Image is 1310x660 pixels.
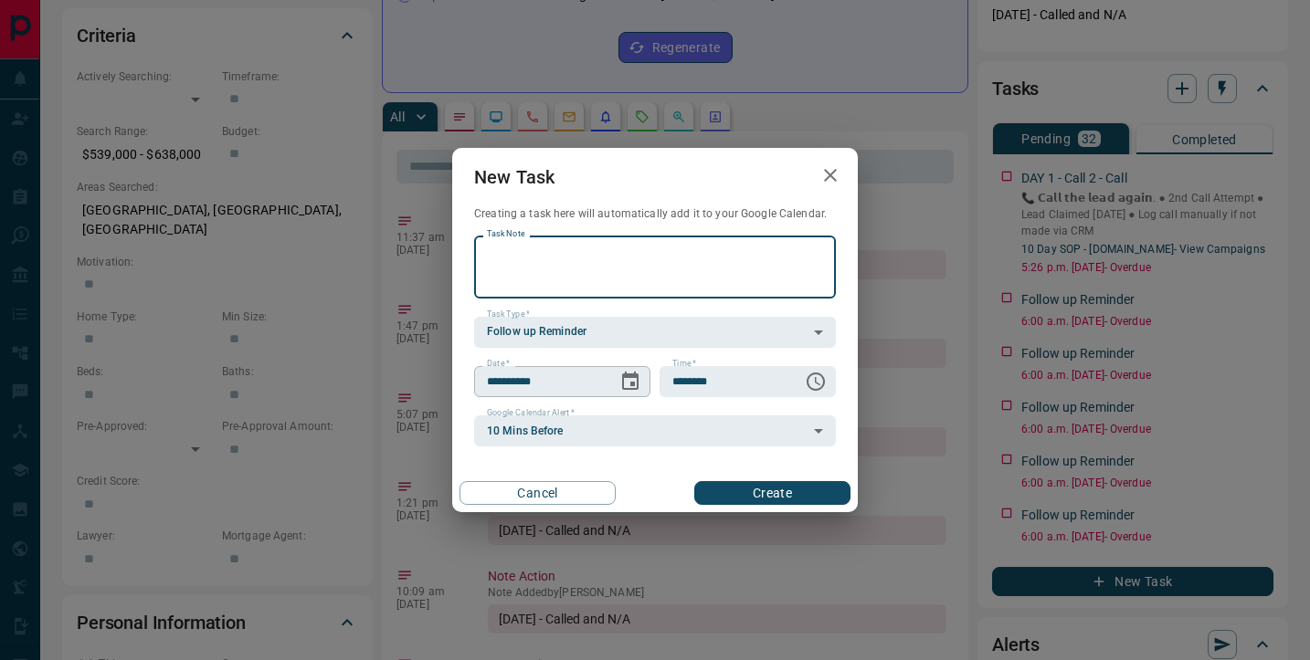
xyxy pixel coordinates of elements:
[487,407,575,419] label: Google Calendar Alert
[487,309,530,320] label: Task Type
[694,481,850,505] button: Create
[612,363,649,400] button: Choose date, selected date is Aug 19, 2025
[487,358,510,370] label: Date
[452,148,576,206] h2: New Task
[672,358,696,370] label: Time
[798,363,834,400] button: Choose time, selected time is 6:00 AM
[487,228,524,240] label: Task Note
[460,481,616,505] button: Cancel
[474,415,836,446] div: 10 Mins Before
[474,317,836,348] div: Follow up Reminder
[474,206,836,222] p: Creating a task here will automatically add it to your Google Calendar.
